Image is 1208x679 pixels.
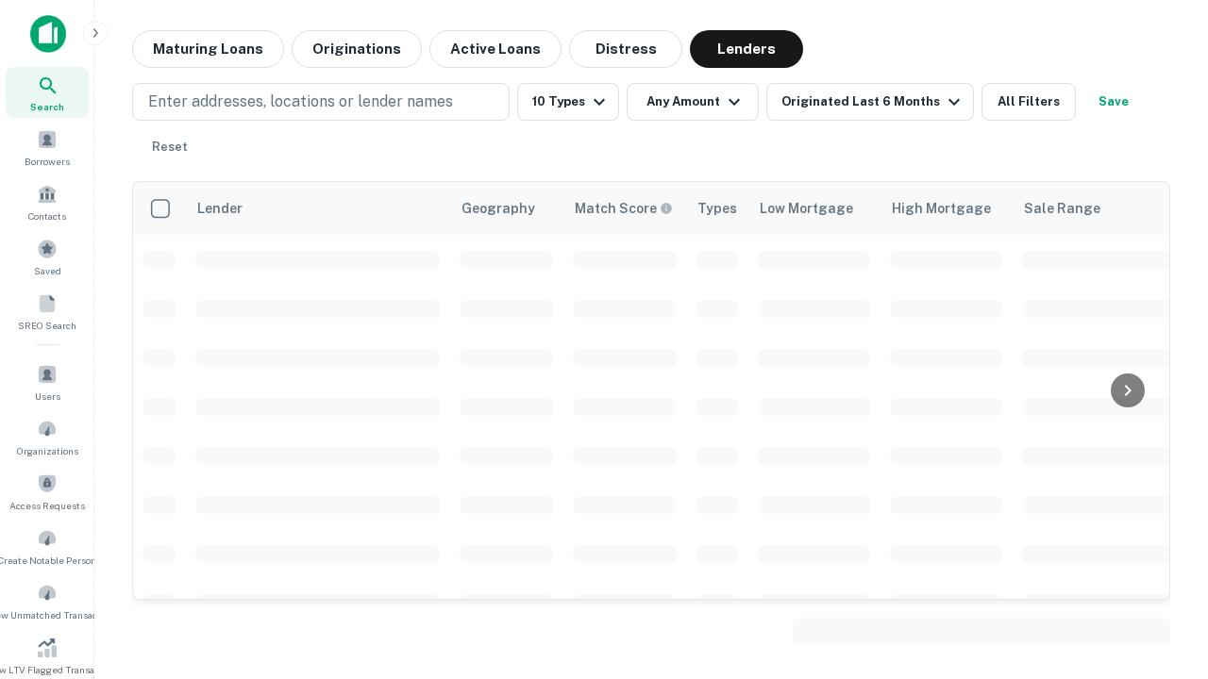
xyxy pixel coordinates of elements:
div: Lender [197,197,243,220]
button: Enter addresses, locations or lender names [132,83,510,121]
th: Lender [186,182,450,235]
th: Geography [450,182,563,235]
th: Types [686,182,748,235]
button: Originated Last 6 Months [766,83,974,121]
a: Saved [6,231,89,282]
button: Lenders [690,30,803,68]
a: Organizations [6,411,89,462]
th: High Mortgage [881,182,1013,235]
button: Save your search to get updates of matches that match your search criteria. [1083,83,1144,121]
button: Active Loans [429,30,562,68]
span: Borrowers [25,154,70,169]
div: Low Mortgage [760,197,853,220]
p: Enter addresses, locations or lender names [148,91,453,113]
iframe: Chat Widget [1114,528,1208,619]
div: High Mortgage [892,197,991,220]
h6: Match Score [575,198,669,219]
span: Users [35,389,60,404]
a: Borrowers [6,122,89,173]
a: SREO Search [6,286,89,337]
div: Types [697,197,737,220]
a: Contacts [6,176,89,227]
a: Users [6,356,89,407]
span: SREO Search [18,318,76,333]
a: Create Notable Person [6,521,89,571]
button: Any Amount [627,83,759,121]
div: Capitalize uses an advanced AI algorithm to match your search with the best lender. The match sco... [575,198,673,219]
button: All Filters [981,83,1076,121]
button: Maturing Loans [132,30,284,68]
span: Organizations [17,443,78,458]
span: Access Requests [9,498,85,513]
a: Review Unmatched Transactions [6,575,89,626]
button: Originations [292,30,422,68]
span: Contacts [28,208,66,224]
div: Sale Range [1024,197,1100,220]
th: Low Mortgage [748,182,881,235]
th: Capitalize uses an advanced AI algorithm to match your search with the best lender. The match sco... [563,182,686,235]
button: 10 Types [517,83,619,121]
a: Search [6,67,89,118]
div: Geography [461,197,535,220]
img: capitalize-icon.png [30,15,66,53]
div: Originated Last 6 Months [781,91,965,113]
button: Distress [569,30,682,68]
span: Search [30,99,64,114]
span: Saved [34,263,61,278]
th: Sale Range [1013,182,1183,235]
a: Access Requests [6,466,89,517]
button: Reset [140,128,200,166]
